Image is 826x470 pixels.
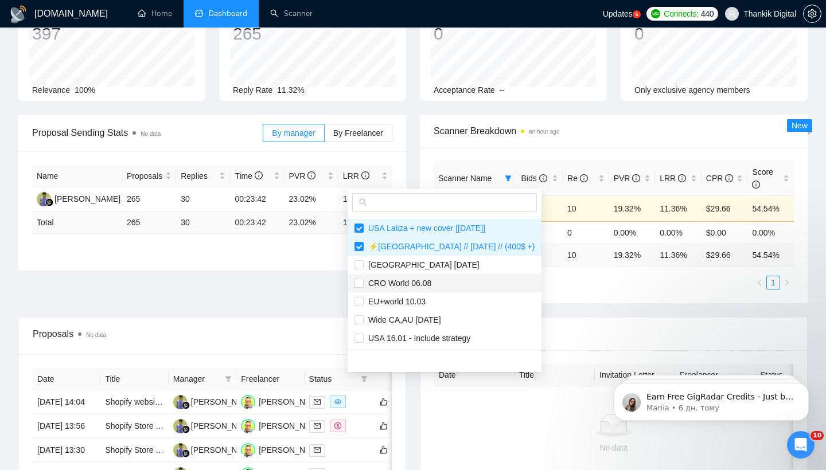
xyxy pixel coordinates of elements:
div: No data [443,441,784,454]
span: EU+world 10.03 [364,297,426,306]
td: 265 [122,187,176,211]
a: setting [803,9,821,18]
span: Connects: [664,7,698,20]
img: AD [173,419,188,433]
span: [GEOGRAPHIC_DATA] [DATE] [364,260,480,269]
button: right [780,276,794,289]
span: info-circle [307,171,315,179]
span: Status [309,373,356,385]
th: Replies [176,165,230,187]
a: AD[PERSON_NAME] [173,421,257,430]
td: 54.54% [747,195,794,221]
span: mail [314,422,321,429]
td: 00:23:42 [230,187,284,211]
span: PVR [614,174,641,183]
a: Shopify website creaton [105,397,190,406]
span: info-circle [678,174,686,182]
div: [PERSON_NAME] [259,444,325,456]
span: Acceptance Rate [434,85,495,95]
span: 11.32% [277,85,304,95]
td: 11.36% [655,195,702,221]
span: 440 [701,7,714,20]
td: 0.00% [655,221,702,244]
li: Next Page [780,276,794,289]
button: like [377,443,391,457]
img: AD [173,395,188,409]
td: 10 [563,195,609,221]
div: [PERSON_NAME] [259,420,325,432]
span: Bids [521,174,547,183]
span: mail [314,446,321,453]
td: 10 [563,244,609,266]
th: Date [33,368,100,390]
span: New [792,121,808,130]
span: eye [334,398,341,405]
iframe: Intercom notifications повідомлення [597,359,826,439]
th: Name [32,165,122,187]
span: filter [225,375,232,382]
td: 54.54 % [747,244,794,266]
td: 19.32% [609,195,656,221]
a: DK[PERSON_NAME] [241,397,325,406]
td: $29.66 [702,195,748,221]
span: Invitations [434,327,793,341]
span: info-circle [580,174,588,182]
li: Previous Page [753,276,766,289]
img: gigradar-bm.png [182,401,190,409]
span: Replies [181,170,217,182]
a: AD[PERSON_NAME] [173,397,257,406]
span: filter [359,370,370,387]
td: 11.36 % [655,244,702,266]
span: CRO World 06.08 [364,279,431,288]
a: 5 [633,10,641,18]
a: searchScanner [270,9,313,18]
time: an hour ago [529,128,559,135]
span: 100% [75,85,95,95]
span: Reply Rate [233,85,272,95]
span: filter [505,175,512,182]
img: AD [37,192,51,206]
span: info-circle [255,171,263,179]
span: like [380,445,388,455]
span: search [359,198,367,206]
img: gigradar-bm.png [182,425,190,433]
span: Re [567,174,588,183]
span: 10 [811,431,824,440]
th: Date [434,364,515,386]
img: gigradar-bm.png [45,198,53,206]
span: user [728,10,736,18]
div: [PERSON_NAME] [191,444,257,456]
span: like [380,421,388,430]
span: Dashboard [209,9,247,18]
td: $0.00 [702,221,748,244]
span: Proposal Sending Stats [32,126,263,140]
span: info-circle [752,181,760,189]
span: info-circle [539,174,547,182]
div: [PERSON_NAME] [191,395,257,408]
th: Invitation Letter [595,364,675,386]
span: dashboard [195,9,203,17]
td: Shopify Store Design and Development [100,438,168,463]
span: mail [314,398,321,405]
td: [DATE] 13:30 [33,438,100,463]
span: Manager [173,373,220,385]
span: CPR [706,174,733,183]
td: Shopify Store Management Services for Clients [100,414,168,438]
td: 00:23:42 [230,211,284,234]
span: LRR [660,174,686,183]
img: DK [241,443,255,457]
td: $ 29.66 [702,244,748,266]
img: upwork-logo.png [651,9,660,18]
button: like [377,395,391,409]
iframe: Intercom live chat [787,431,815,459]
th: Freelancer [236,368,304,390]
td: 0 [563,221,609,244]
th: Manager [169,368,236,390]
td: 265 [122,211,176,234]
td: 0.00% [747,221,794,244]
button: setting [803,5,821,23]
